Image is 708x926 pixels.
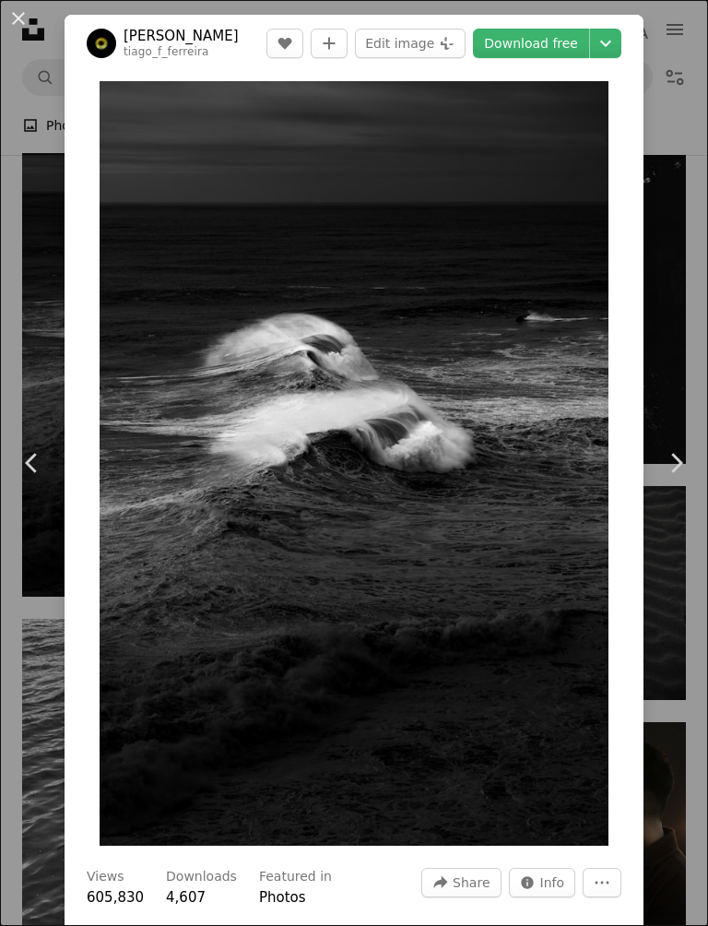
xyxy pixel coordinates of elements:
[421,868,501,897] button: Share this image
[100,81,609,846] img: a black and white photo of waves in the ocean
[259,868,332,886] h3: Featured in
[87,889,144,906] span: 605,830
[166,868,237,886] h3: Downloads
[311,29,348,58] button: Add to Collection
[266,29,303,58] button: Like
[355,29,466,58] button: Edit image
[87,868,124,886] h3: Views
[643,374,708,552] a: Next
[583,868,621,897] button: More Actions
[453,869,490,896] span: Share
[166,889,206,906] span: 4,607
[259,889,306,906] a: Photos
[590,29,621,58] button: Choose download size
[509,868,576,897] button: Stats about this image
[100,81,609,846] button: Zoom in on this image
[473,29,589,58] a: Download free
[124,27,239,45] a: [PERSON_NAME]
[124,45,209,58] a: tiago_f_ferreira
[540,869,565,896] span: Info
[87,29,116,58] img: Go to Tiago Ferreira's profile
